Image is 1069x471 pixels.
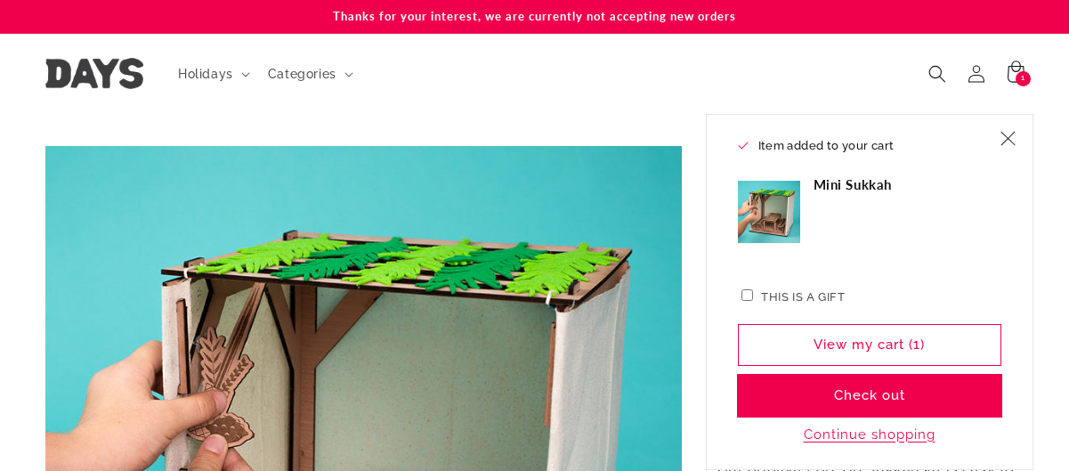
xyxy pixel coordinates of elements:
[798,426,941,443] button: Continue shopping
[178,66,233,82] span: Holidays
[167,55,257,93] summary: Holidays
[814,176,893,194] h3: Mini Sukkah
[706,114,1033,471] div: Item added to your cart
[738,324,1001,366] a: View my cart (1)
[761,290,845,304] label: This is a gift
[1021,71,1025,86] span: 1
[268,66,336,82] span: Categories
[989,119,1028,158] button: Close
[738,137,989,155] h2: Item added to your cart
[257,55,360,93] summary: Categories
[738,375,1001,417] button: Check out
[918,54,957,93] summary: Search
[45,58,143,89] img: Days United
